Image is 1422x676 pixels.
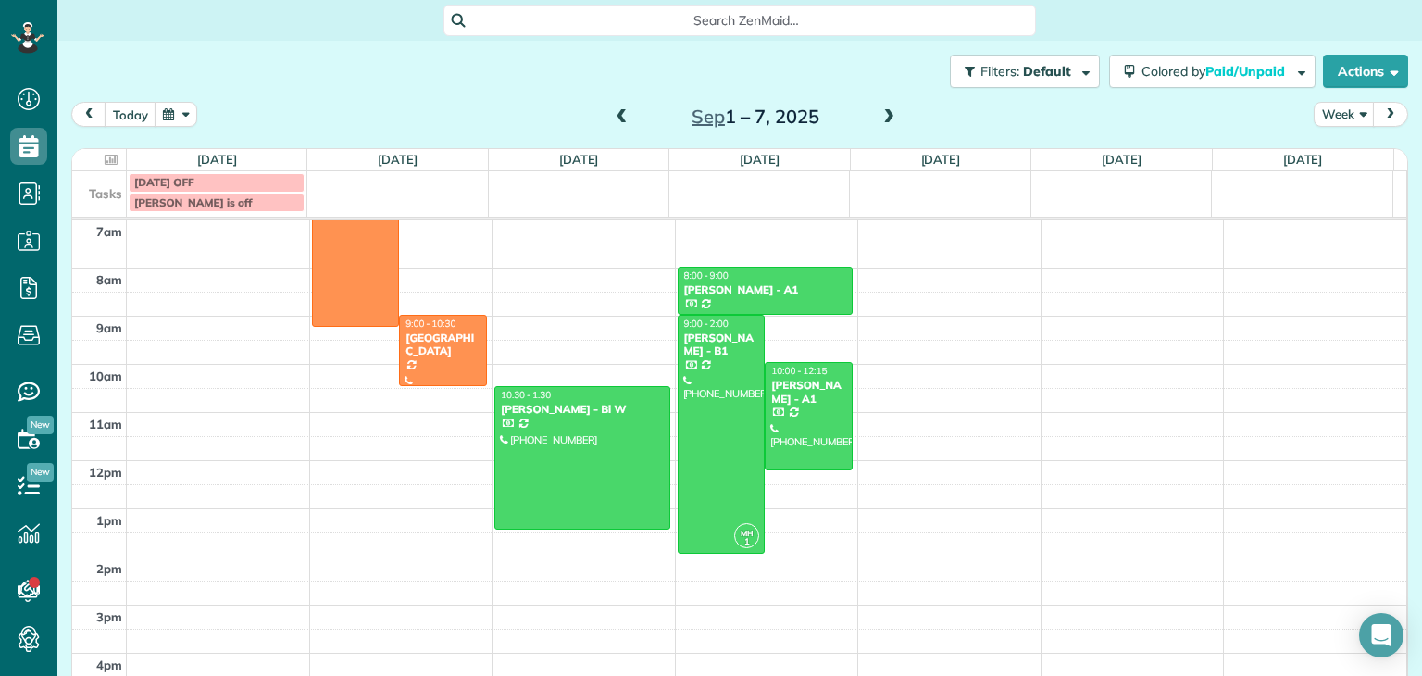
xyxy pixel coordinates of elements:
button: Week [1314,102,1375,127]
button: Actions [1323,55,1408,88]
span: MH [741,528,754,538]
div: [PERSON_NAME] - B1 [683,332,760,358]
a: [DATE] [740,152,780,167]
small: 1 [735,533,758,551]
a: [DATE] [559,152,599,167]
span: New [27,416,54,434]
span: 9:00 - 10:30 [405,318,455,330]
button: next [1373,102,1408,127]
span: Paid/Unpaid [1205,63,1288,80]
span: 10am [89,369,122,383]
a: [DATE] [1102,152,1141,167]
span: 8am [96,272,122,287]
button: Colored byPaid/Unpaid [1109,55,1316,88]
span: Colored by [1141,63,1291,80]
a: [DATE] [197,152,237,167]
span: 3pm [96,609,122,624]
a: Filters: Default [941,55,1100,88]
span: 8:00 - 9:00 [684,269,729,282]
span: 10:30 - 1:30 [501,389,551,401]
span: 9:00 - 2:00 [684,318,729,330]
span: Default [1023,63,1072,80]
div: Open Intercom Messenger [1359,613,1403,657]
span: [DATE] OFF [134,175,194,189]
span: 9am [96,320,122,335]
span: Sep [692,105,725,128]
span: 1pm [96,513,122,528]
span: 4pm [96,657,122,672]
button: Filters: Default [950,55,1100,88]
span: 7am [96,224,122,239]
span: 11am [89,417,122,432]
span: 10:00 - 12:15 [771,365,827,377]
div: [PERSON_NAME] - Bi W [500,403,665,416]
span: Filters: [980,63,1019,80]
div: [PERSON_NAME] - A1 [770,379,847,406]
div: [GEOGRAPHIC_DATA] [405,332,481,358]
span: New [27,463,54,482]
a: [DATE] [1283,152,1323,167]
span: [PERSON_NAME] is off [134,195,252,209]
button: today [105,102,156,127]
a: [DATE] [921,152,961,167]
div: [PERSON_NAME] - A1 [683,283,848,296]
a: [DATE] [378,152,418,167]
span: 12pm [89,465,122,480]
button: prev [71,102,106,127]
h2: 1 – 7, 2025 [640,106,871,127]
span: 2pm [96,561,122,576]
